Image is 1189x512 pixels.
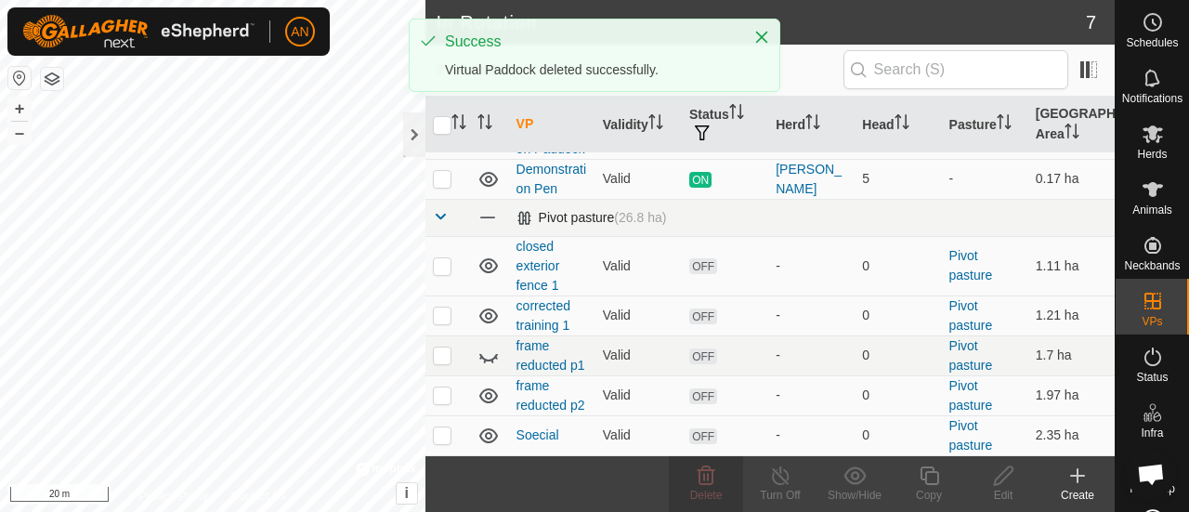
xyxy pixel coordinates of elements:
[22,15,255,48] img: Gallagher Logo
[404,485,408,501] span: i
[1065,126,1079,141] p-sorticon: Activate to sort
[776,306,847,325] div: -
[516,298,570,333] a: corrected training 1
[949,418,993,453] a: Pivot pasture
[776,426,847,445] div: -
[1137,149,1167,160] span: Herds
[1136,372,1168,383] span: Status
[949,338,993,373] a: Pivot pasture
[595,375,682,415] td: Valid
[516,338,585,373] a: frame reducted p1
[41,68,63,90] button: Map Layers
[139,488,209,505] a: Privacy Policy
[397,483,417,504] button: i
[855,335,941,375] td: 0
[949,378,993,413] a: Pivot pasture
[689,258,717,274] span: OFF
[445,60,735,80] div: Virtual Paddock deleted successfully.
[1141,427,1163,439] span: Infra
[776,346,847,365] div: -
[1142,316,1162,327] span: VPs
[595,335,682,375] td: Valid
[743,487,817,504] div: Turn Off
[1028,97,1115,153] th: [GEOGRAPHIC_DATA] Area
[855,159,941,199] td: 5
[776,386,847,405] div: -
[445,31,735,53] div: Success
[855,236,941,295] td: 0
[477,117,492,132] p-sorticon: Activate to sort
[689,309,717,324] span: OFF
[8,122,31,144] button: –
[1028,335,1115,375] td: 1.7 ha
[516,427,559,442] a: Soecial
[817,487,892,504] div: Show/Hide
[451,117,466,132] p-sorticon: Activate to sort
[855,295,941,335] td: 0
[291,22,308,42] span: AN
[768,97,855,153] th: Herd
[689,388,717,404] span: OFF
[509,97,595,153] th: VP
[949,248,993,282] a: Pivot pasture
[1028,295,1115,335] td: 1.21 ha
[776,160,847,199] div: [PERSON_NAME]
[516,378,585,413] a: frame reducted p2
[595,236,682,295] td: Valid
[689,348,717,364] span: OFF
[690,489,723,502] span: Delete
[516,210,667,226] div: Pivot pasture
[1028,415,1115,455] td: 2.35 ha
[516,162,586,196] a: Demonstration Pen
[595,97,682,153] th: Validity
[595,295,682,335] td: Valid
[942,97,1028,153] th: Pasture
[8,67,31,89] button: Reset Map
[749,24,775,50] button: Close
[1028,375,1115,415] td: 1.97 ha
[437,11,1086,33] h2: In Rotation
[1126,449,1176,499] div: Open chat
[997,117,1012,132] p-sorticon: Activate to sort
[230,488,285,505] a: Contact Us
[855,97,941,153] th: Head
[776,256,847,276] div: -
[805,117,820,132] p-sorticon: Activate to sort
[855,375,941,415] td: 0
[1086,8,1096,36] span: 7
[516,122,586,156] a: Demonstration Paddock
[843,50,1068,89] input: Search (S)
[516,239,560,293] a: closed exterior fence 1
[1132,204,1172,216] span: Animals
[895,117,909,132] p-sorticon: Activate to sort
[1130,483,1175,494] span: Heatmap
[1028,159,1115,199] td: 0.17 ha
[949,298,993,333] a: Pivot pasture
[1124,260,1180,271] span: Neckbands
[942,159,1028,199] td: -
[614,210,666,225] span: (26.8 ha)
[966,487,1040,504] div: Edit
[892,487,966,504] div: Copy
[1040,487,1115,504] div: Create
[729,107,744,122] p-sorticon: Activate to sort
[682,97,768,153] th: Status
[8,98,31,120] button: +
[1028,236,1115,295] td: 1.11 ha
[1122,93,1182,104] span: Notifications
[595,159,682,199] td: Valid
[689,428,717,444] span: OFF
[855,415,941,455] td: 0
[648,117,663,132] p-sorticon: Activate to sort
[1126,37,1178,48] span: Schedules
[595,415,682,455] td: Valid
[689,172,712,188] span: ON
